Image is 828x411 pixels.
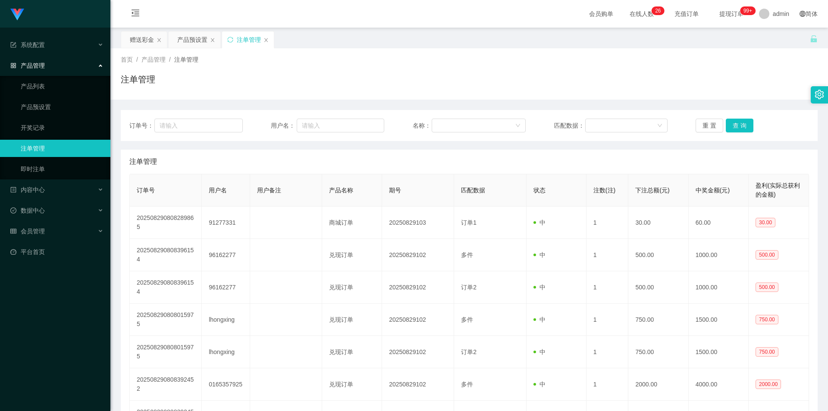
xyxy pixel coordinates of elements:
a: 产品预设置 [21,98,103,116]
td: 750.00 [628,336,688,368]
span: 会员管理 [10,228,45,235]
td: 4000.00 [689,368,749,401]
span: 订单号： [129,121,154,130]
td: 1 [586,336,629,368]
span: 产品管理 [141,56,166,63]
input: 请输入 [154,119,242,132]
span: / [169,56,171,63]
div: 注单管理 [237,31,261,48]
a: 注单管理 [21,140,103,157]
a: 开奖记录 [21,119,103,136]
td: 202508290808396154 [130,271,202,304]
td: 202508290808015975 [130,336,202,368]
td: 2000.00 [628,368,688,401]
span: 500.00 [756,282,778,292]
span: 多件 [461,381,473,388]
span: 首页 [121,56,133,63]
td: 兑现订单 [322,239,382,271]
td: 兑现订单 [322,336,382,368]
i: 图标: menu-fold [121,0,150,28]
span: 750.00 [756,315,778,324]
td: 91277331 [202,207,250,239]
span: 2000.00 [756,380,781,389]
td: 202508290808015975 [130,304,202,336]
td: lhongxing [202,336,250,368]
img: logo.9652507e.png [10,9,24,21]
input: 请输入 [297,119,384,132]
td: 96162277 [202,239,250,271]
sup: 999 [740,6,756,15]
span: 系统配置 [10,41,45,48]
span: 中 [533,284,546,291]
a: 产品列表 [21,78,103,95]
span: 750.00 [756,347,778,357]
td: 1 [586,239,629,271]
span: 用户备注 [257,187,281,194]
td: 750.00 [628,304,688,336]
td: 30.00 [628,207,688,239]
span: 充值订单 [670,11,703,17]
i: 图标: unlock [810,35,818,43]
p: 6 [658,6,661,15]
span: 用户名： [271,121,297,130]
span: 注单管理 [129,157,157,167]
i: 图标: setting [815,90,824,99]
td: 20250829102 [382,271,454,304]
i: 图标: check-circle-o [10,207,16,213]
sup: 26 [652,6,664,15]
td: 20250829102 [382,304,454,336]
td: 20250829102 [382,239,454,271]
td: 兑现订单 [322,368,382,401]
td: 60.00 [689,207,749,239]
span: 匹配数据： [554,121,585,130]
span: 中 [533,219,546,226]
span: 30.00 [756,218,775,227]
a: 即时注单 [21,160,103,178]
td: 1500.00 [689,336,749,368]
td: 兑现订单 [322,304,382,336]
span: 名称： [413,121,432,130]
span: 期号 [389,187,401,194]
span: 注数(注) [593,187,615,194]
td: 96162277 [202,271,250,304]
span: 状态 [533,187,546,194]
span: 下注总额(元) [635,187,669,194]
i: 图标: close [210,38,215,43]
span: 订单1 [461,219,477,226]
i: 图标: sync [227,37,233,43]
span: 提现订单 [715,11,748,17]
div: 产品预设置 [177,31,207,48]
span: 匹配数据 [461,187,485,194]
h1: 注单管理 [121,73,155,86]
td: 商城订单 [322,207,382,239]
td: 1500.00 [689,304,749,336]
td: 20250829103 [382,207,454,239]
a: 图标: dashboard平台首页 [10,243,103,260]
td: 1 [586,271,629,304]
td: 20250829102 [382,368,454,401]
span: 内容中心 [10,186,45,193]
span: 产品管理 [10,62,45,69]
i: 图标: global [800,11,806,17]
button: 查 询 [726,119,753,132]
span: 盈利(实际总获利的金额) [756,182,800,198]
span: 中 [533,348,546,355]
td: 20250829102 [382,336,454,368]
span: 订单2 [461,284,477,291]
span: 产品名称 [329,187,353,194]
td: lhongxing [202,304,250,336]
td: 1 [586,304,629,336]
span: 注单管理 [174,56,198,63]
span: 订单号 [137,187,155,194]
td: 202508290808289865 [130,207,202,239]
td: 500.00 [628,239,688,271]
i: 图标: close [157,38,162,43]
span: 用户名 [209,187,227,194]
span: 中 [533,316,546,323]
span: 多件 [461,251,473,258]
i: 图标: profile [10,187,16,193]
td: 1 [586,368,629,401]
span: 订单2 [461,348,477,355]
td: 500.00 [628,271,688,304]
i: 图标: appstore-o [10,63,16,69]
